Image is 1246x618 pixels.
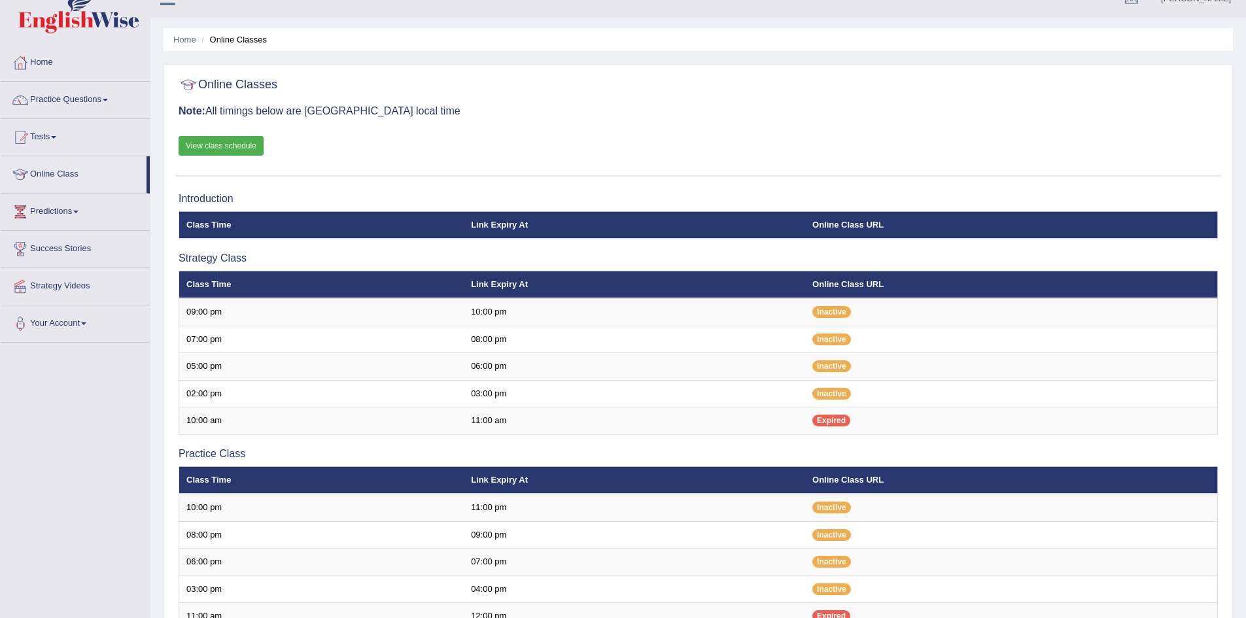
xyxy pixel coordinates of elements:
[179,575,464,603] td: 03:00 pm
[1,194,150,226] a: Predictions
[179,380,464,407] td: 02:00 pm
[1,231,150,264] a: Success Stories
[179,494,464,521] td: 10:00 pm
[179,353,464,381] td: 05:00 pm
[179,105,1218,117] h3: All timings below are [GEOGRAPHIC_DATA] local time
[179,407,464,435] td: 10:00 am
[464,494,805,521] td: 11:00 pm
[812,306,851,318] span: Inactive
[179,211,464,239] th: Class Time
[1,305,150,338] a: Your Account
[179,448,1218,460] h3: Practice Class
[1,268,150,301] a: Strategy Videos
[179,105,205,116] b: Note:
[812,334,851,345] span: Inactive
[179,193,1218,205] h3: Introduction
[179,252,1218,264] h3: Strategy Class
[1,44,150,77] a: Home
[805,211,1217,239] th: Online Class URL
[464,549,805,576] td: 07:00 pm
[464,298,805,326] td: 10:00 pm
[812,502,851,513] span: Inactive
[464,353,805,381] td: 06:00 pm
[464,326,805,353] td: 08:00 pm
[464,521,805,549] td: 09:00 pm
[812,529,851,541] span: Inactive
[812,556,851,568] span: Inactive
[1,156,147,189] a: Online Class
[464,466,805,494] th: Link Expiry At
[179,75,277,95] h2: Online Classes
[812,415,850,426] span: Expired
[812,388,851,400] span: Inactive
[179,466,464,494] th: Class Time
[1,82,150,114] a: Practice Questions
[464,211,805,239] th: Link Expiry At
[464,575,805,603] td: 04:00 pm
[198,33,267,46] li: Online Classes
[812,360,851,372] span: Inactive
[179,521,464,549] td: 08:00 pm
[464,271,805,298] th: Link Expiry At
[1,119,150,152] a: Tests
[179,271,464,298] th: Class Time
[812,583,851,595] span: Inactive
[805,466,1217,494] th: Online Class URL
[179,549,464,576] td: 06:00 pm
[805,271,1217,298] th: Online Class URL
[464,407,805,435] td: 11:00 am
[179,136,264,156] a: View class schedule
[173,35,196,44] a: Home
[179,298,464,326] td: 09:00 pm
[179,326,464,353] td: 07:00 pm
[464,380,805,407] td: 03:00 pm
